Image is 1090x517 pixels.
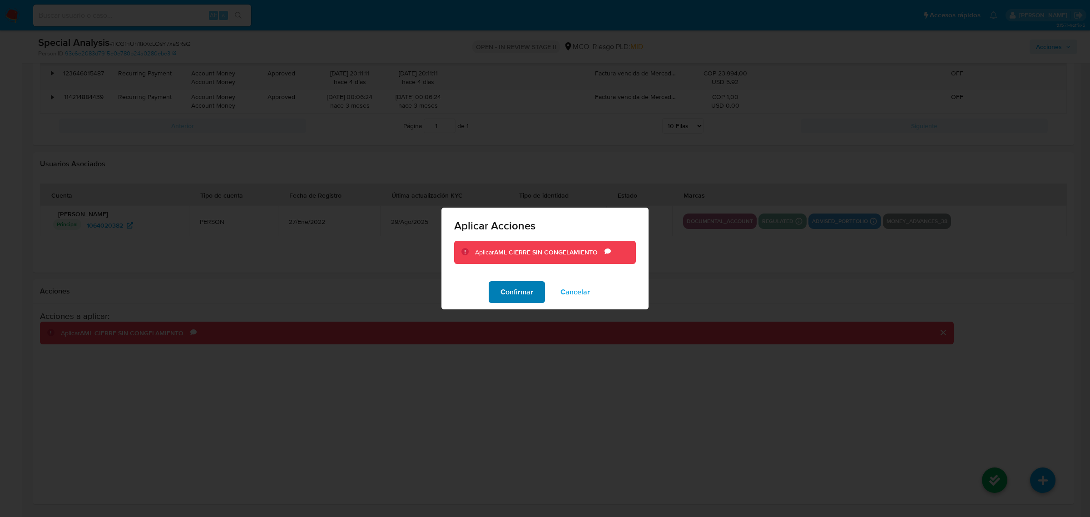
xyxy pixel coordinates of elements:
span: Cancelar [560,282,590,302]
button: Cancelar [549,281,602,303]
span: Aplicar Acciones [454,220,636,231]
button: Confirmar [489,281,545,303]
span: Confirmar [500,282,533,302]
div: Aplicar [475,248,604,257]
b: AML CIERRE SIN CONGELAMIENTO [494,248,598,257]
